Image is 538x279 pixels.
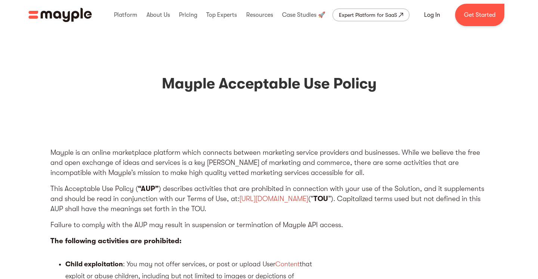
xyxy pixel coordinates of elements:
p: This Acceptable Use Policy ( ) describes activities that are prohibited in connection with your u... [50,184,488,214]
div: Expert Platform for SaaS [339,10,397,19]
strong: “AUP” [138,185,159,193]
a: [URL][DOMAIN_NAME] [239,195,308,203]
a: Log In [415,6,449,24]
div: Pricing [177,3,199,27]
strong: Child exploitation [65,260,123,268]
strong: Mayple Acceptable Use Policy [162,75,377,92]
a: Get Started [455,4,504,26]
img: Mayple logo [28,8,92,22]
p: Failure to comply with the AUP may result in suspension or termination of Mayple API access. [50,220,488,230]
strong: The following activities are prohibited: [50,237,182,245]
a: Expert Platform for SaaS [333,9,409,21]
div: Top Experts [204,3,239,27]
p: Mayple is an online marketplace platform which connects between marketing service providers and b... [50,148,488,178]
div: Resources [244,3,275,27]
strong: TOU [313,195,328,203]
a: Content [275,260,300,268]
div: About Us [145,3,172,27]
div: Platform [112,3,139,27]
a: home [28,8,92,22]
